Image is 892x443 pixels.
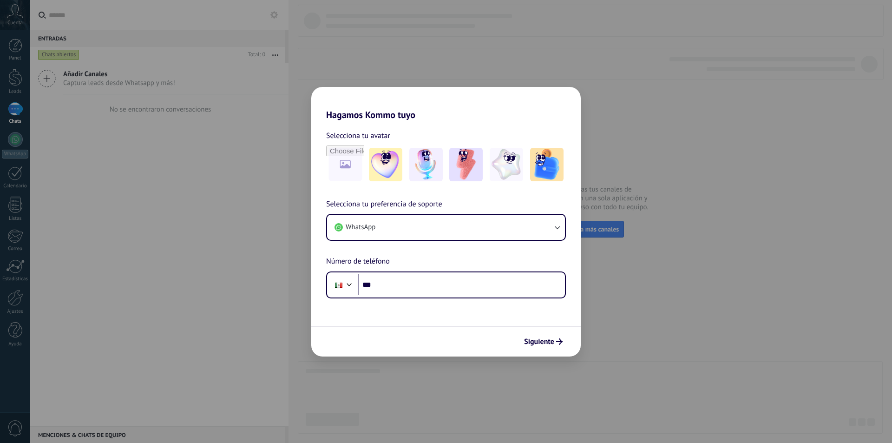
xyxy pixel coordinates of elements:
[311,87,581,120] h2: Hagamos Kommo tuyo
[409,148,443,181] img: -2.jpeg
[346,223,375,232] span: WhatsApp
[530,148,564,181] img: -5.jpeg
[326,256,390,268] span: Número de teléfono
[490,148,523,181] img: -4.jpeg
[330,275,348,295] div: Mexico: + 52
[326,198,442,211] span: Selecciona tu preferencia de soporte
[326,130,390,142] span: Selecciona tu avatar
[524,338,554,345] span: Siguiente
[449,148,483,181] img: -3.jpeg
[520,334,567,350] button: Siguiente
[327,215,565,240] button: WhatsApp
[369,148,402,181] img: -1.jpeg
